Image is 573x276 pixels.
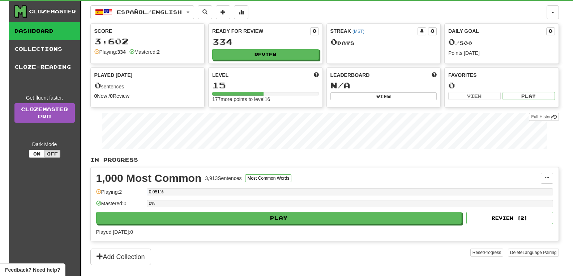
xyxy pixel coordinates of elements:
span: This week in points, UTC [432,71,437,79]
button: On [29,150,45,158]
a: Cloze-Reading [9,58,80,76]
span: 0 [448,37,455,47]
div: 3,913 Sentences [205,175,241,182]
button: More stats [234,5,248,19]
button: DeleteLanguage Pairing [508,249,559,257]
button: ResetProgress [470,249,503,257]
div: 177 more points to level 16 [212,96,319,103]
button: Play [503,92,555,100]
span: Level [212,71,228,79]
button: View [330,92,437,100]
div: 0 [448,81,555,90]
button: Review [212,49,319,60]
div: 15 [212,81,319,90]
div: Mastered: [129,48,160,56]
div: Ready for Review [212,27,310,35]
div: 334 [212,38,319,47]
button: Full History [529,113,559,121]
button: Most Common Words [245,174,291,182]
button: Add sentence to collection [216,5,230,19]
span: Score more points to level up [314,71,319,79]
div: Score [94,27,201,35]
div: 3,602 [94,37,201,46]
div: Playing: 2 [96,188,143,200]
div: Mastered: 0 [96,200,143,212]
button: Off [44,150,60,158]
div: Streak [330,27,418,35]
span: Language Pairing [522,250,556,255]
p: In Progress [90,156,559,163]
div: 1,000 Most Common [96,173,202,184]
strong: 0 [110,93,113,99]
div: Dark Mode [14,141,75,148]
a: Collections [9,40,80,58]
span: Played [DATE] [94,71,133,79]
button: Español/English [90,5,194,19]
span: 0 [94,80,101,90]
button: View [448,92,501,100]
div: Points [DATE] [448,49,555,57]
span: Leaderboard [330,71,370,79]
div: Favorites [448,71,555,79]
a: Dashboard [9,22,80,40]
div: Day s [330,38,437,47]
a: ClozemasterPro [14,103,75,123]
span: / 500 [448,40,472,46]
div: New / Review [94,92,201,100]
button: Review (2) [466,212,553,224]
strong: 2 [157,49,160,55]
strong: 334 [117,49,125,55]
span: Open feedback widget [5,266,60,273]
div: Clozemaster [29,8,76,15]
button: Play [96,212,462,224]
div: sentences [94,81,201,90]
button: Search sentences [198,5,212,19]
a: (MST) [352,29,364,34]
div: Get fluent faster. [14,94,75,101]
span: Español / English [117,9,182,15]
div: Playing: [94,48,126,56]
span: Played [DATE]: 0 [96,229,133,235]
span: Progress [484,250,501,255]
span: N/A [330,80,350,90]
button: Add Collection [90,249,151,265]
span: 0 [330,37,337,47]
div: Daily Goal [448,27,546,35]
strong: 0 [94,93,97,99]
